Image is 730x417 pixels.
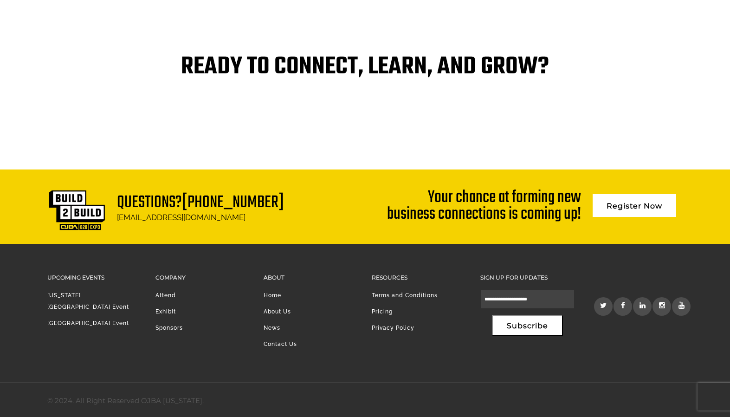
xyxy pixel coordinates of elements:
a: Sponsors [155,325,183,331]
h3: Upcoming Events [47,272,142,283]
input: Enter your last name [12,86,169,106]
a: Terms and Conditions [372,292,438,299]
a: Pricing [372,308,393,315]
a: Attend [155,292,176,299]
a: [PHONE_NUMBER] [182,189,284,216]
h1: READY TO CONNECT, LEARN, AND GROW? [47,52,683,82]
a: [EMAIL_ADDRESS][DOMAIN_NAME] [117,213,245,222]
a: Register Now [593,194,676,217]
h3: Resources [372,272,466,283]
a: [GEOGRAPHIC_DATA] Event [47,320,129,326]
button: Subscribe [492,315,563,336]
div: Leave a message [48,52,156,64]
div: © 2024. All Right Reserved OJBA [US_STATE]. [47,395,204,407]
textarea: Type your message and click 'Submit' [12,141,169,278]
a: Exhibit [155,308,176,315]
h1: Questions? [117,195,284,211]
em: Submit [136,286,168,299]
a: Contact Us [264,341,297,347]
h3: About [264,272,358,283]
a: Privacy Policy [372,325,414,331]
h3: Company [155,272,250,283]
input: Enter your email address [12,113,169,134]
div: Minimize live chat window [152,5,174,27]
h3: Sign up for updates [480,272,575,283]
a: About Us [264,308,291,315]
div: Your chance at forming new business connections is coming up! [384,189,581,223]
